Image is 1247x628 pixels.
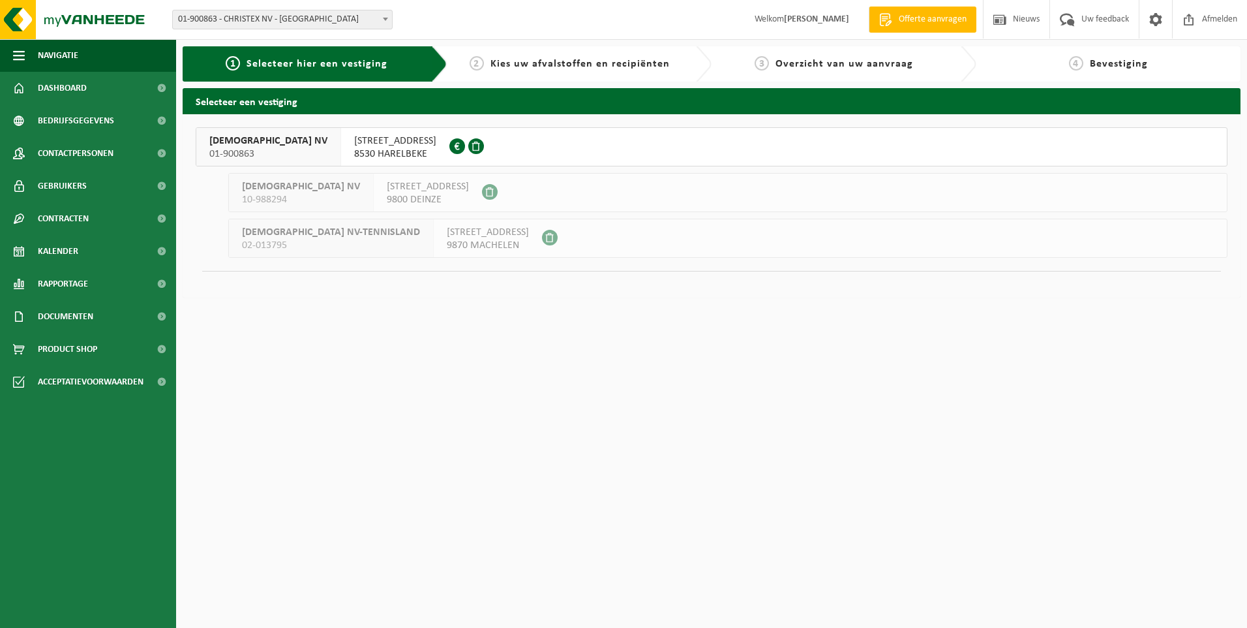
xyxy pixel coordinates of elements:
span: Contracten [38,202,89,235]
span: 9800 DEINZE [387,193,469,206]
span: 01-900863 - CHRISTEX NV - HARELBEKE [172,10,393,29]
span: [STREET_ADDRESS] [387,180,469,193]
span: [STREET_ADDRESS] [447,226,529,239]
span: Rapportage [38,268,88,300]
span: Acceptatievoorwaarden [38,366,143,398]
span: 02-013795 [242,239,420,252]
span: Bevestiging [1090,59,1148,69]
span: Kies uw afvalstoffen en recipiënten [490,59,670,69]
span: Bedrijfsgegevens [38,104,114,137]
span: [DEMOGRAPHIC_DATA] NV [242,180,360,193]
span: 8530 HARELBEKE [354,148,436,161]
span: 01-900863 [209,148,327,161]
span: Dashboard [38,72,87,104]
span: 1 [226,56,240,71]
a: Offerte aanvragen [869,7,976,33]
span: Documenten [38,300,93,333]
span: 9870 MACHELEN [447,239,529,252]
span: Kalender [38,235,78,268]
span: Navigatie [38,39,78,72]
span: Overzicht van uw aanvraag [775,59,913,69]
span: [DEMOGRAPHIC_DATA] NV-TENNISLAND [242,226,420,239]
button: [DEMOGRAPHIC_DATA] NV 01-900863 [STREET_ADDRESS]8530 HARELBEKE [196,127,1227,166]
span: [DEMOGRAPHIC_DATA] NV [209,134,327,148]
span: Gebruikers [38,170,87,202]
h2: Selecteer een vestiging [183,88,1240,114]
span: Offerte aanvragen [895,13,970,26]
span: [STREET_ADDRESS] [354,134,436,148]
span: 3 [755,56,769,71]
span: 2 [470,56,484,71]
span: 01-900863 - CHRISTEX NV - HARELBEKE [173,10,392,29]
span: 10-988294 [242,193,360,206]
span: Contactpersonen [38,137,113,170]
strong: [PERSON_NAME] [784,14,849,24]
span: Product Shop [38,333,97,366]
span: 4 [1069,56,1083,71]
span: Selecteer hier een vestiging [247,59,387,69]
